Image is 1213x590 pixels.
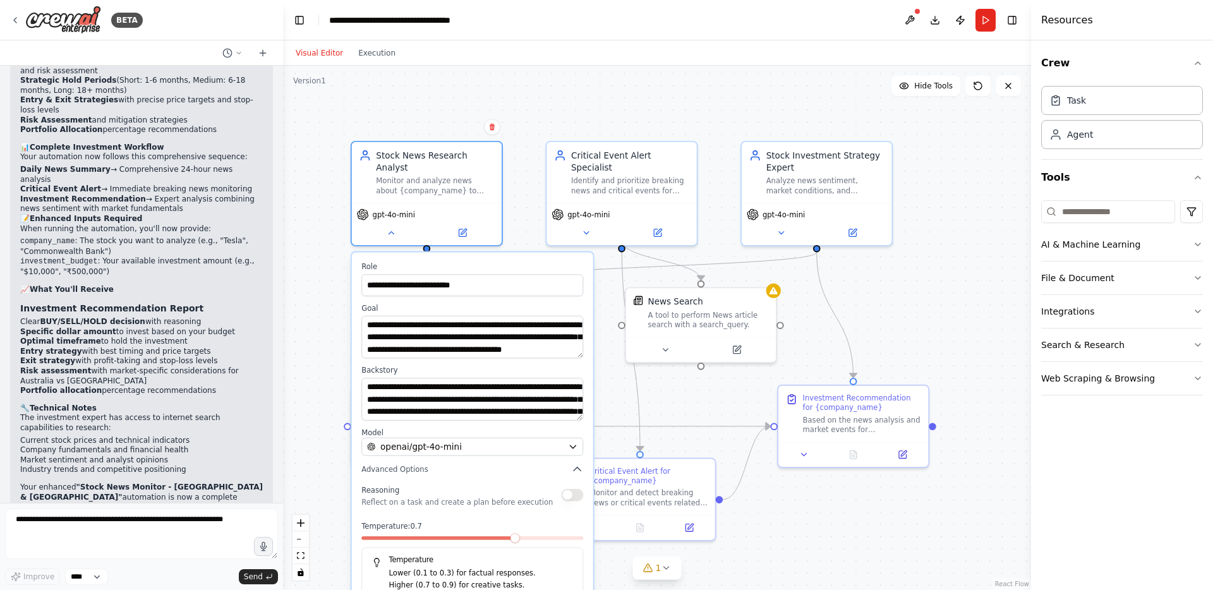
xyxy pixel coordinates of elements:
div: Investment Recommendation for {company_name}Based on the news analysis and market events for {com... [777,385,929,468]
p: Your enhanced automation is now a complete investment decision-making tool that combines real-tim... [20,483,263,522]
g: Edge from f0a29a9c-2b8f-4d61-bb73-51970c962699 to e8360ef6-6165-45c1-ac4b-7571915df01a [811,252,859,378]
button: Visual Editor [288,45,351,61]
label: Role [361,262,583,272]
button: Switch to previous chat [217,45,248,61]
strong: Risk Assessment [20,116,92,124]
h4: Resources [1041,13,1093,28]
div: Identify and prioritize breaking news and critical events for {company_name} that could significa... [571,176,689,196]
button: Hide right sidebar [1003,11,1021,29]
li: to hold the investment [20,337,263,347]
div: News Search [648,296,703,308]
a: React Flow attribution [995,581,1029,587]
button: Open in side panel [623,226,692,240]
button: zoom in [293,515,309,531]
button: Start a new chat [253,45,273,61]
img: SerplyNewsSearchTool [633,296,643,305]
p: Your automation now follows this comprehensive sequence: [20,152,263,162]
span: Hide Tools [914,81,953,91]
div: Agent [1067,128,1093,141]
h2: 🔧 [20,404,263,414]
button: Hide left sidebar [291,11,308,29]
span: gpt-4o-mini [567,210,610,219]
label: Backstory [361,366,583,375]
div: Stock Investment Strategy ExpertAnalyze news sentiment, market conditions, and company fundamenta... [740,141,893,246]
li: : Your available investment amount (e.g., "$10,000", "₹500,000") [20,256,263,277]
button: openai/gpt-4o-mini [361,438,583,456]
div: Stock News Research Analyst [376,149,494,174]
button: Open in side panel [881,447,923,462]
li: → Expert analysis combining news sentiment with market fundamentals [20,195,263,214]
button: Open in side panel [668,521,710,535]
h5: Temperature [372,555,573,565]
button: zoom out [293,531,309,548]
button: Improve [5,569,60,585]
span: openai/gpt-4o-mini [380,441,462,453]
div: Stock Investment Strategy Expert [766,149,884,174]
strong: Daily News Summary [20,165,111,174]
strong: Investment Recommendation [20,195,146,203]
h2: 📊 [20,143,263,153]
li: percentage recommendations [20,125,263,135]
li: and mitigation strategies [20,116,263,126]
p: Reflect on a task and create a plan before execution [361,497,553,507]
button: AI & Machine Learning [1041,228,1203,261]
code: company_name [20,237,75,246]
button: File & Document [1041,262,1203,294]
li: → Immediate breaking news monitoring [20,184,263,195]
div: Monitor and detect breaking news or critical events related to {company_name} that could signific... [589,488,708,508]
h2: 📈 [20,285,263,295]
li: with best timing and price targets [20,347,263,357]
g: Edge from bfee372e-6160-4ded-8f7d-39980f42e941 to e8360ef6-6165-45c1-ac4b-7571915df01a [723,420,770,505]
strong: Exit strategy [20,356,75,365]
strong: Technical Notes [30,404,97,412]
div: Investment Recommendation for {company_name} [803,393,921,412]
button: Tools [1041,160,1203,195]
p: Lower (0.1 to 0.3) for factual responses. [389,567,573,579]
button: Web Scraping & Browsing [1041,362,1203,395]
div: Task [1067,94,1086,107]
span: Advanced Options [361,464,428,474]
h2: 📝 [20,214,263,224]
span: Reasoning [361,486,399,495]
button: Advanced Options [361,463,583,475]
button: 1 [633,557,682,580]
strong: Critical Event Alert [20,184,101,193]
button: Execution [351,45,403,61]
p: When running the automation, you'll now provide: [20,224,263,234]
button: Open in side panel [428,226,497,240]
button: Open in side panel [818,226,887,240]
strong: "Stock News Monitor - [GEOGRAPHIC_DATA] & [GEOGRAPHIC_DATA]" [20,483,263,502]
div: BETA [111,13,143,28]
div: Critical Event Alert for {company_name} [589,466,708,486]
span: gpt-4o-mini [763,210,805,219]
li: Current stock prices and technical indicators [20,436,263,446]
g: Edge from 4f3aacba-80af-4149-a0ff-fc7744f2caba to e8360ef6-6165-45c1-ac4b-7571915df01a [510,420,771,432]
strong: Portfolio Allocation [20,125,102,134]
strong: Risk assessment [20,366,91,375]
span: Temperature: 0.7 [361,522,422,531]
li: with precise price targets and stop-loss levels [20,95,263,115]
li: Clear with reasoning [20,317,263,327]
div: Critical Event Alert for {company_name}Monitor and detect breaking news or critical events relate... [564,458,716,541]
li: Market sentiment and analyst opinions [20,455,263,466]
li: : The stock you want to analyze (e.g., "Tesla", "Commonwealth Bank") [20,236,263,256]
div: Monitor and analyze news about {company_name} to identify market-moving events and provide compre... [376,176,494,196]
li: based on your budget and risk assessment [20,56,263,76]
li: with profit-taking and stop-loss levels [20,356,263,366]
li: percentage recommendations [20,386,263,396]
label: Goal [361,303,583,313]
label: Model [361,428,583,437]
span: 1 [656,562,661,574]
li: with market-specific considerations for Australia vs [GEOGRAPHIC_DATA] [20,366,263,386]
strong: Entry & Exit Strategies [20,95,118,104]
button: No output available [828,447,879,462]
button: Integrations [1041,295,1203,328]
g: Edge from eebb6e62-19fb-4a87-b090-a0f9507d47c6 to 5f4e7338-88b5-488e-a42e-17e06015fb65 [615,240,707,280]
strong: Complete Investment Workflow [30,143,164,152]
button: Delete node [484,119,500,135]
strong: What You'll Receive [30,285,114,294]
button: No output available [614,521,666,535]
li: (Short: 1-6 months, Medium: 6-18 months, Long: 18+ months) [20,76,263,95]
strong: Enhanced Inputs Required [30,214,142,223]
div: Stock News Research AnalystMonitor and analyze news about {company_name} to identify market-movin... [351,141,503,246]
